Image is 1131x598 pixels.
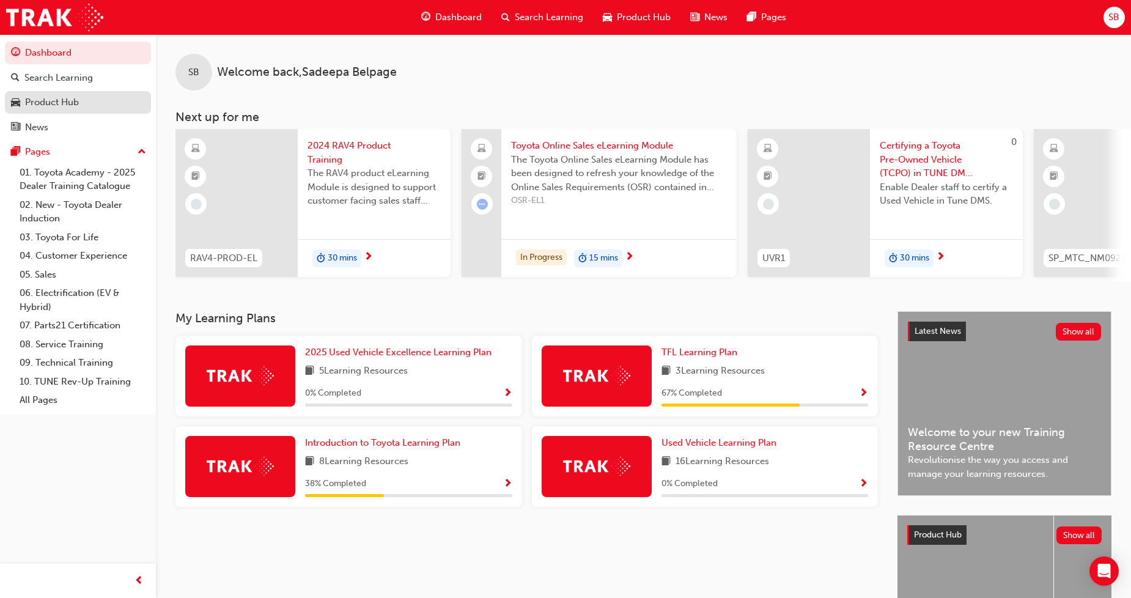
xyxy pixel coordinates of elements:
[435,10,482,24] span: Dashboard
[1049,199,1060,210] span: learningRecordVerb_NONE-icon
[25,95,79,109] div: Product Hub
[563,366,630,385] img: Trak
[661,437,776,448] span: Used Vehicle Learning Plan
[175,129,451,277] a: RAV4-PROD-EL2024 RAV4 Product TrainingThe RAV4 product eLearning Module is designed to support cu...
[492,5,593,30] a: search-iconSearch Learning
[603,10,612,25] span: car-icon
[319,364,408,379] span: 5 Learning Resources
[1056,323,1102,341] button: Show all
[676,364,765,379] span: 3 Learning Resources
[676,454,769,470] span: 16 Learning Resources
[308,139,441,166] span: 2024 RAV4 Product Training
[762,251,785,265] span: UVR1
[907,525,1102,545] a: Product HubShow all
[511,153,727,194] span: The Toyota Online Sales eLearning Module has been designed to refresh your knowledge of the Onlin...
[15,335,151,354] a: 08. Service Training
[761,10,786,24] span: Pages
[889,251,897,267] span: duration-icon
[1108,10,1119,24] span: SB
[15,196,151,228] a: 02. New - Toyota Dealer Induction
[748,129,1023,277] a: 0UVR1Certifying a Toyota Pre-Owned Vehicle (TCPO) in TUNE DMS e-Learning ModuleEnable Dealer staf...
[5,116,151,139] a: News
[15,353,151,372] a: 09. Technical Training
[477,141,486,157] span: laptop-icon
[190,251,257,265] span: RAV4-PROD-EL
[1089,556,1119,586] div: Open Intercom Messenger
[859,388,868,399] span: Show Progress
[661,345,742,360] a: TFL Learning Plan
[156,110,1131,124] h3: Next up for me
[15,316,151,335] a: 07. Parts21 Certification
[411,5,492,30] a: guage-iconDashboard
[305,436,465,450] a: Introduction to Toyota Learning Plan
[5,141,151,163] button: Pages
[477,199,488,210] span: learningRecordVerb_ATTEMPT-icon
[5,42,151,64] a: Dashboard
[661,454,671,470] span: book-icon
[15,265,151,284] a: 05. Sales
[578,251,587,267] span: duration-icon
[317,251,325,267] span: duration-icon
[5,67,151,89] a: Search Learning
[704,10,728,24] span: News
[880,180,1013,208] span: Enable Dealer staff to certify a Used Vehicle in Tune DMS.
[11,122,20,133] span: news-icon
[661,386,722,401] span: 67 % Completed
[563,457,630,476] img: Trak
[859,476,868,492] button: Show Progress
[15,391,151,410] a: All Pages
[690,10,699,25] span: news-icon
[661,364,671,379] span: book-icon
[501,10,510,25] span: search-icon
[764,141,772,157] span: learningResourceType_ELEARNING-icon
[462,129,737,277] a: Toyota Online Sales eLearning ModuleThe Toyota Online Sales eLearning Module has been designed to...
[503,479,512,490] span: Show Progress
[6,4,103,31] img: Trak
[1011,136,1017,147] span: 0
[305,454,314,470] span: book-icon
[138,144,146,160] span: up-icon
[305,345,496,360] a: 2025 Used Vehicle Excellence Learning Plan
[617,10,671,24] span: Product Hub
[859,386,868,401] button: Show Progress
[908,426,1101,453] span: Welcome to your new Training Resource Centre
[880,139,1013,180] span: Certifying a Toyota Pre-Owned Vehicle (TCPO) in TUNE DMS e-Learning Module
[859,479,868,490] span: Show Progress
[5,39,151,141] button: DashboardSearch LearningProduct HubNews
[747,10,756,25] span: pages-icon
[914,530,962,540] span: Product Hub
[661,347,737,358] span: TFL Learning Plan
[134,574,144,589] span: prev-icon
[900,251,929,265] span: 30 mins
[1056,526,1102,544] button: Show all
[11,147,20,158] span: pages-icon
[915,326,961,336] span: Latest News
[1050,141,1058,157] span: learningResourceType_ELEARNING-icon
[1103,7,1125,28] button: SB
[15,163,151,196] a: 01. Toyota Academy - 2025 Dealer Training Catalogue
[515,10,583,24] span: Search Learning
[191,199,202,210] span: learningRecordVerb_NONE-icon
[207,366,274,385] img: Trak
[11,48,20,59] span: guage-icon
[364,252,373,263] span: next-icon
[503,476,512,492] button: Show Progress
[503,386,512,401] button: Show Progress
[680,5,737,30] a: news-iconNews
[661,436,781,450] a: Used Vehicle Learning Plan
[305,364,314,379] span: book-icon
[1050,169,1058,185] span: booktick-icon
[15,372,151,391] a: 10. TUNE Rev-Up Training
[503,388,512,399] span: Show Progress
[477,169,486,185] span: booktick-icon
[305,347,492,358] span: 2025 Used Vehicle Excellence Learning Plan
[175,311,878,325] h3: My Learning Plans
[511,194,727,208] span: OSR-EL1
[764,169,772,185] span: booktick-icon
[191,141,200,157] span: learningResourceType_ELEARNING-icon
[763,199,774,210] span: learningRecordVerb_NONE-icon
[936,252,945,263] span: next-icon
[421,10,430,25] span: guage-icon
[5,91,151,114] a: Product Hub
[305,437,460,448] span: Introduction to Toyota Learning Plan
